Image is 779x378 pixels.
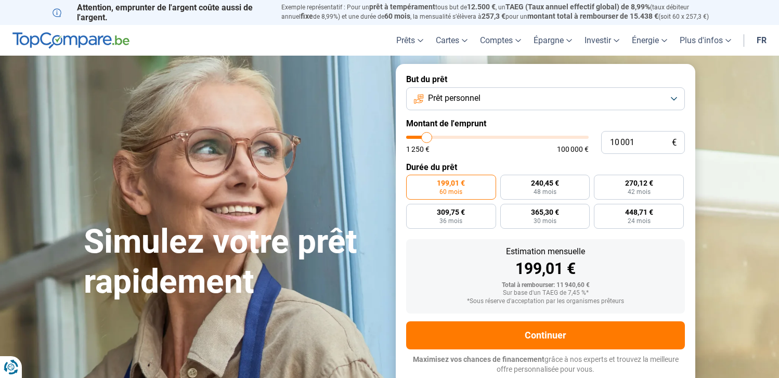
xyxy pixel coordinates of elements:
[505,3,650,11] span: TAEG (Taux annuel effectif global) de 8,99%
[527,25,578,56] a: Épargne
[531,208,559,216] span: 365,30 €
[414,261,677,277] div: 199,01 €
[628,189,651,195] span: 42 mois
[12,32,129,49] img: TopCompare
[406,162,685,172] label: Durée du prêt
[750,25,773,56] a: fr
[414,247,677,256] div: Estimation mensuelle
[281,3,726,21] p: Exemple représentatif : Pour un tous but de , un (taux débiteur annuel de 8,99%) et une durée de ...
[534,218,556,224] span: 30 mois
[474,25,527,56] a: Comptes
[531,179,559,187] span: 240,45 €
[390,25,430,56] a: Prêts
[53,3,269,22] p: Attention, emprunter de l'argent coûte aussi de l'argent.
[437,208,465,216] span: 309,75 €
[414,290,677,297] div: Sur base d'un TAEG de 7,45 %*
[625,208,653,216] span: 448,71 €
[369,3,435,11] span: prêt à tempérament
[406,146,430,153] span: 1 250 €
[84,222,383,302] h1: Simulez votre prêt rapidement
[384,12,410,20] span: 60 mois
[628,218,651,224] span: 24 mois
[527,12,658,20] span: montant total à rembourser de 15.438 €
[413,355,544,363] span: Maximisez vos chances de financement
[406,321,685,349] button: Continuer
[534,189,556,195] span: 48 mois
[301,12,313,20] span: fixe
[406,355,685,375] p: grâce à nos experts et trouvez la meilleure offre personnalisée pour vous.
[578,25,626,56] a: Investir
[673,25,737,56] a: Plus d'infos
[626,25,673,56] a: Énergie
[672,138,677,147] span: €
[406,87,685,110] button: Prêt personnel
[439,218,462,224] span: 36 mois
[428,93,481,104] span: Prêt personnel
[406,74,685,84] label: But du prêt
[467,3,496,11] span: 12.500 €
[439,189,462,195] span: 60 mois
[437,179,465,187] span: 199,01 €
[414,282,677,289] div: Total à rembourser: 11 940,60 €
[557,146,589,153] span: 100 000 €
[625,179,653,187] span: 270,12 €
[414,298,677,305] div: *Sous réserve d'acceptation par les organismes prêteurs
[406,119,685,128] label: Montant de l'emprunt
[430,25,474,56] a: Cartes
[482,12,505,20] span: 257,3 €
